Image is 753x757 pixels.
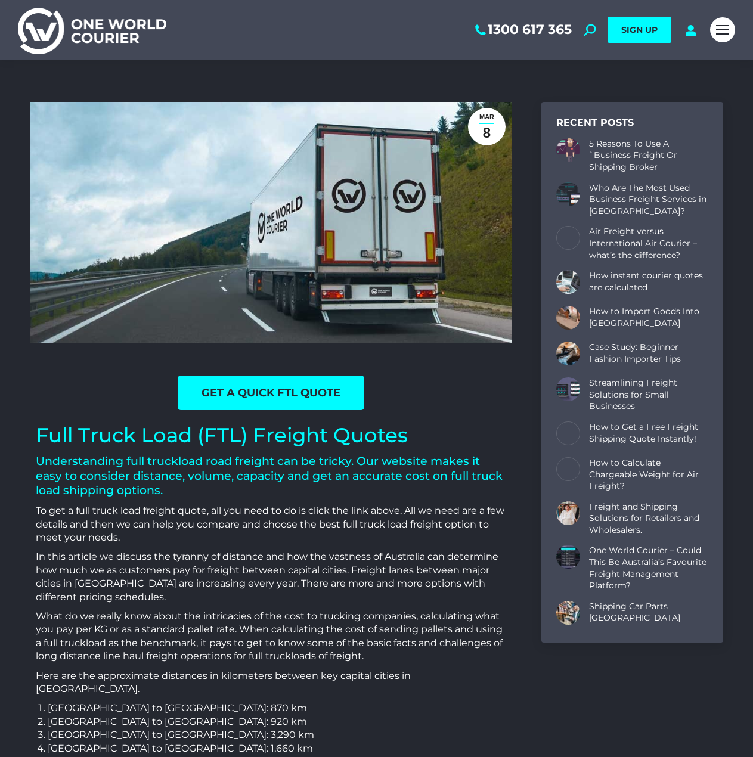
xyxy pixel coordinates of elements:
[556,117,708,129] div: Recent Posts
[589,421,708,445] a: How to Get a Free Freight Shipping Quote Instantly!
[473,22,572,38] a: 1300 617 365
[36,454,506,498] h3: Understanding full truckload road freight can be tricky. Our website makes it easy to consider di...
[18,6,166,54] img: One World Courier
[608,17,671,43] a: SIGN UP
[48,702,506,715] li: [GEOGRAPHIC_DATA] to [GEOGRAPHIC_DATA]: 870 km
[36,610,506,663] p: What do we really know about the intricacies of the cost to trucking companies, calculating what ...
[30,102,512,343] img: One World Courier full truck load semi-trailer on road
[178,376,364,410] a: GET A Quick FTL QUOTE
[556,138,580,162] a: Post image
[589,270,708,293] a: How instant courier quotes are calculated
[589,501,708,536] a: Freight and Shipping Solutions for Retailers and Wholesalers.
[556,182,580,206] a: Post image
[36,504,506,544] p: To get a full truck load freight quote, all you need to do is click the link above. All we need a...
[589,457,708,492] a: How to Calculate Chargeable Weight for Air Freight?
[589,226,708,261] a: Air Freight versus International Air Courier – what’s the difference?
[556,457,580,481] a: Post image
[556,226,580,250] a: Post image
[589,377,708,412] a: Streamlining Freight Solutions for Small Businesses
[589,545,708,591] a: One World Courier – Could This Be Australia’s Favourite Freight Management Platform?
[468,108,506,145] a: Mar8
[48,742,506,755] li: [GEOGRAPHIC_DATA] to [GEOGRAPHIC_DATA]: 1,660 km
[710,17,735,42] a: Mobile menu icon
[479,111,494,123] span: Mar
[589,306,708,329] a: How to Import Goods Into [GEOGRAPHIC_DATA]
[589,342,708,365] a: Case Study: Beginner Fashion Importer Tips
[621,24,658,35] span: SIGN UP
[556,377,580,401] a: Post image
[556,342,580,365] a: Post image
[36,550,506,604] p: In this article we discuss the tyranny of distance and how the vastness of Australia can determin...
[556,270,580,294] a: Post image
[483,124,491,141] span: 8
[556,421,580,445] a: Post image
[36,669,506,696] p: Here are the approximate distances in kilometers between key capital cities in [GEOGRAPHIC_DATA].
[48,728,506,742] li: [GEOGRAPHIC_DATA] to [GEOGRAPHIC_DATA]: 3,290 km
[589,601,708,624] a: Shipping Car Parts [GEOGRAPHIC_DATA]
[556,545,580,569] a: Post image
[556,306,580,330] a: Post image
[589,138,708,173] a: 5 Reasons To Use A `Business Freight Or Shipping Broker
[48,715,506,728] li: [GEOGRAPHIC_DATA] to [GEOGRAPHIC_DATA]: 920 km
[202,387,340,398] span: GET A Quick FTL QUOTE
[556,601,580,625] a: Post image
[556,501,580,525] a: Post image
[589,182,708,217] a: Who Are The Most Used Business Freight Services in [GEOGRAPHIC_DATA]?
[36,422,506,448] h1: Full Truck Load (FTL) Freight Quotes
